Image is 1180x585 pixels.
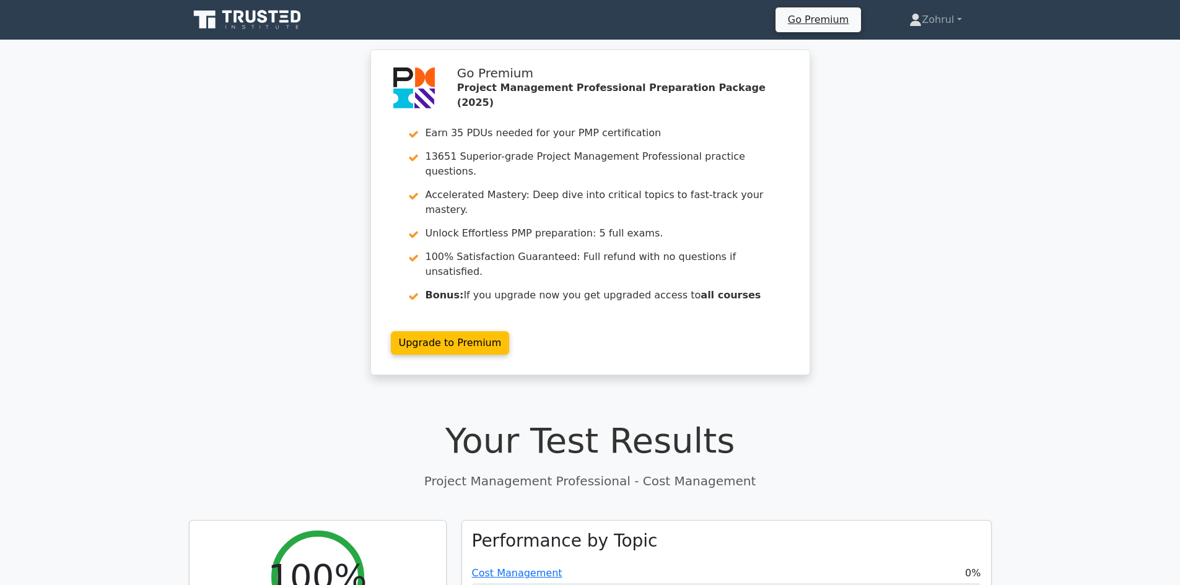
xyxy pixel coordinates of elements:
a: Go Premium [780,11,856,28]
a: Cost Management [472,567,562,579]
h3: Performance by Topic [472,531,658,552]
p: Project Management Professional - Cost Management [189,472,992,490]
h1: Your Test Results [189,420,992,461]
a: Zohrul [880,7,991,32]
a: Upgrade to Premium [391,331,510,355]
span: 0% [965,566,981,581]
